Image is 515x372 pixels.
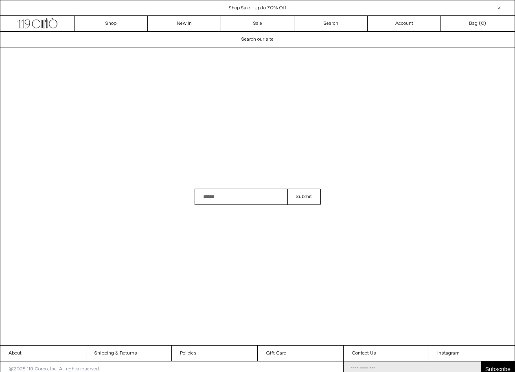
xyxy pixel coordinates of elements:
[481,20,486,27] span: )
[148,16,221,31] a: New In
[86,346,172,361] a: Shipping & Returns
[241,36,274,43] span: Search our site
[258,346,343,361] a: Gift Card
[441,16,514,31] a: Bag ()
[368,16,441,31] a: Account
[221,16,294,31] a: Sale
[481,20,484,27] span: 0
[344,346,429,361] a: Contact Us
[287,189,320,205] button: Submit
[229,5,286,11] a: Shop Sale - Up to 70% Off
[172,346,257,361] a: Policies
[429,346,515,361] a: Instagram
[0,346,86,361] a: About
[294,16,368,31] a: Search
[75,16,148,31] a: Shop
[195,189,288,205] input: Search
